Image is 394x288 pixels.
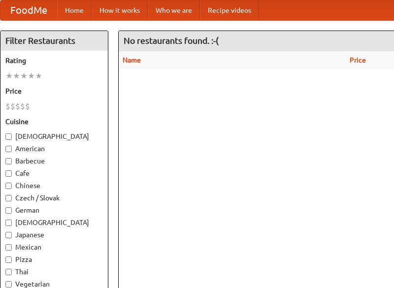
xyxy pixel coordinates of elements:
a: Price [350,56,366,64]
li: ★ [35,70,42,81]
input: Chinese [5,183,12,189]
input: Thai [5,269,12,275]
input: German [5,207,12,214]
h4: Filter Restaurants [0,31,108,51]
li: ★ [5,70,13,81]
li: $ [20,101,25,112]
label: Thai [5,267,103,277]
input: Czech / Slovak [5,195,12,201]
li: ★ [13,70,20,81]
input: Vegetarian [5,281,12,288]
label: Barbecue [5,156,103,166]
li: ★ [28,70,35,81]
input: [DEMOGRAPHIC_DATA] [5,220,12,226]
li: $ [10,101,15,112]
a: How it works [92,0,148,20]
label: German [5,205,103,215]
label: Cafe [5,168,103,178]
input: Barbecue [5,158,12,164]
input: Japanese [5,232,12,238]
label: Czech / Slovak [5,193,103,203]
label: Pizza [5,255,103,264]
label: American [5,144,103,154]
h5: Rating [5,56,103,65]
h5: Price [5,86,103,96]
a: Name [123,56,141,64]
label: [DEMOGRAPHIC_DATA] [5,131,103,141]
li: ★ [20,70,28,81]
h5: Cuisine [5,117,103,127]
a: Recipe videos [200,0,259,20]
li: $ [15,101,20,112]
label: Mexican [5,242,103,252]
input: American [5,146,12,152]
label: [DEMOGRAPHIC_DATA] [5,218,103,227]
a: Home [57,0,92,20]
label: Chinese [5,181,103,191]
label: Japanese [5,230,103,240]
input: Mexican [5,244,12,251]
li: $ [25,101,30,112]
a: FoodMe [0,0,57,20]
input: Cafe [5,170,12,177]
input: [DEMOGRAPHIC_DATA] [5,133,12,140]
a: Who we are [148,0,200,20]
li: $ [5,101,10,112]
ng-pluralize: No restaurants found. :-( [124,36,219,45]
input: Pizza [5,256,12,263]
